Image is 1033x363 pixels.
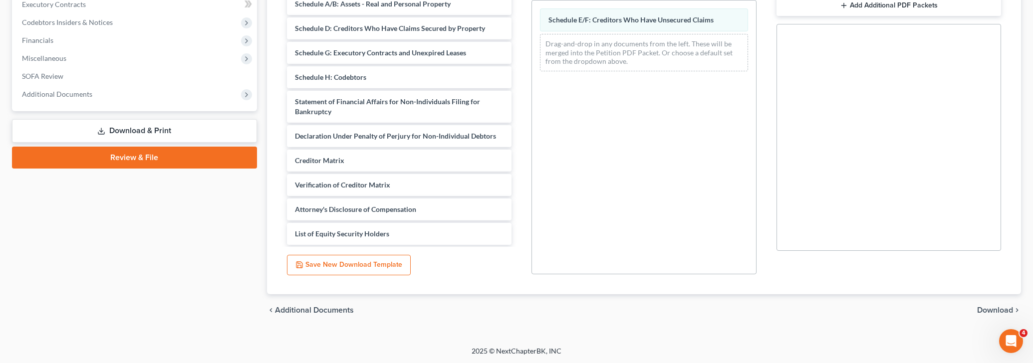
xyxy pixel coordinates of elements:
[267,306,354,314] a: chevron_left Additional Documents
[548,15,714,24] span: Schedule E/F: Creditors Who Have Unsecured Claims
[977,306,1021,314] button: Download chevron_right
[999,329,1023,353] iframe: Intercom live chat
[295,48,466,57] span: Schedule G: Executory Contracts and Unexpired Leases
[275,306,354,314] span: Additional Documents
[12,119,257,143] a: Download & Print
[267,306,275,314] i: chevron_left
[22,36,53,44] span: Financials
[295,181,390,189] span: Verification of Creditor Matrix
[1020,329,1028,337] span: 4
[977,306,1013,314] span: Download
[295,97,480,116] span: Statement of Financial Affairs for Non-Individuals Filing for Bankruptcy
[295,24,485,32] span: Schedule D: Creditors Who Have Claims Secured by Property
[295,156,344,165] span: Creditor Matrix
[22,90,92,98] span: Additional Documents
[22,72,63,80] span: SOFA Review
[22,18,113,26] span: Codebtors Insiders & Notices
[14,67,257,85] a: SOFA Review
[22,54,66,62] span: Miscellaneous
[12,147,257,169] a: Review & File
[287,255,411,276] button: Save New Download Template
[1013,306,1021,314] i: chevron_right
[295,205,416,213] span: Attorney's Disclosure of Compensation
[295,229,389,238] span: List of Equity Security Holders
[540,34,748,71] div: Drag-and-drop in any documents from the left. These will be merged into the Petition PDF Packet. ...
[295,73,366,81] span: Schedule H: Codebtors
[295,132,496,140] span: Declaration Under Penalty of Perjury for Non-Individual Debtors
